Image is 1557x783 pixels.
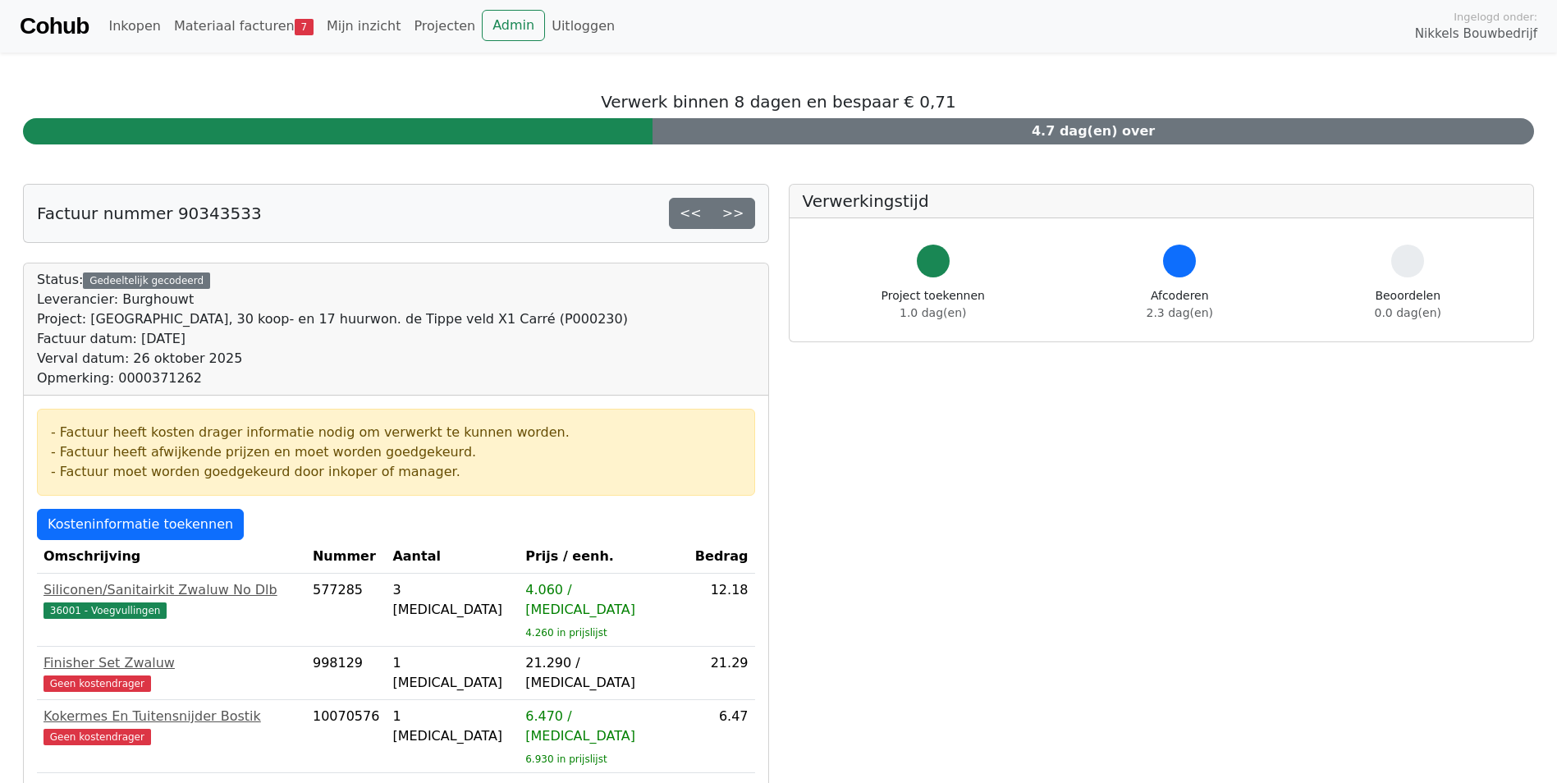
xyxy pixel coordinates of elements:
td: 6.47 [689,700,755,773]
div: 6.470 / [MEDICAL_DATA] [525,707,682,746]
div: Kokermes En Tuitensnijder Bostik [44,707,300,726]
td: 12.18 [689,574,755,647]
th: Bedrag [689,540,755,574]
div: Leverancier: Burghouwt [37,290,628,309]
span: Geen kostendrager [44,729,151,745]
span: Ingelogd onder: [1454,9,1537,25]
div: Factuur datum: [DATE] [37,329,628,349]
div: Status: [37,270,628,388]
th: Prijs / eenh. [519,540,689,574]
div: Afcoderen [1147,287,1213,322]
div: 4.7 dag(en) over [653,118,1534,144]
div: Finisher Set Zwaluw [44,653,300,673]
div: 1 [MEDICAL_DATA] [392,653,512,693]
a: Materiaal facturen7 [167,10,320,43]
a: Uitloggen [545,10,621,43]
div: 21.290 / [MEDICAL_DATA] [525,653,682,693]
a: Inkopen [102,10,167,43]
div: Verval datum: 26 oktober 2025 [37,349,628,369]
h5: Verwerkingstijd [803,191,1521,211]
th: Aantal [386,540,519,574]
span: 0.0 dag(en) [1375,306,1441,319]
div: - Factuur heeft kosten drager informatie nodig om verwerkt te kunnen worden. [51,423,741,442]
h5: Factuur nummer 90343533 [37,204,262,223]
div: Project toekennen [882,287,985,322]
td: 21.29 [689,647,755,700]
td: 998129 [306,647,386,700]
a: Cohub [20,7,89,46]
div: Project: [GEOGRAPHIC_DATA], 30 koop- en 17 huurwon. de Tippe veld X1 Carré (P000230) [37,309,628,329]
a: Siliconen/Sanitairkit Zwaluw No Dlb36001 - Voegvullingen [44,580,300,620]
div: 3 [MEDICAL_DATA] [392,580,512,620]
div: 1 [MEDICAL_DATA] [392,707,512,746]
sub: 6.930 in prijslijst [525,753,607,765]
a: Mijn inzicht [320,10,408,43]
div: Gedeeltelijk gecodeerd [83,272,210,289]
a: >> [712,198,755,229]
a: Kokermes En Tuitensnijder BostikGeen kostendrager [44,707,300,746]
span: 36001 - Voegvullingen [44,602,167,619]
div: 4.060 / [MEDICAL_DATA] [525,580,682,620]
span: 2.3 dag(en) [1147,306,1213,319]
a: Finisher Set ZwaluwGeen kostendrager [44,653,300,693]
h5: Verwerk binnen 8 dagen en bespaar € 0,71 [23,92,1534,112]
th: Nummer [306,540,386,574]
div: Opmerking: 0000371262 [37,369,628,388]
a: Kosteninformatie toekennen [37,509,244,540]
div: - Factuur heeft afwijkende prijzen en moet worden goedgekeurd. [51,442,741,462]
a: Projecten [407,10,482,43]
div: - Factuur moet worden goedgekeurd door inkoper of manager. [51,462,741,482]
a: << [669,198,712,229]
a: Admin [482,10,545,41]
span: Geen kostendrager [44,675,151,692]
span: Nikkels Bouwbedrijf [1415,25,1537,43]
span: 7 [295,19,314,35]
td: 577285 [306,574,386,647]
div: Siliconen/Sanitairkit Zwaluw No Dlb [44,580,300,600]
span: 1.0 dag(en) [900,306,966,319]
th: Omschrijving [37,540,306,574]
sub: 4.260 in prijslijst [525,627,607,639]
div: Beoordelen [1375,287,1441,322]
td: 10070576 [306,700,386,773]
